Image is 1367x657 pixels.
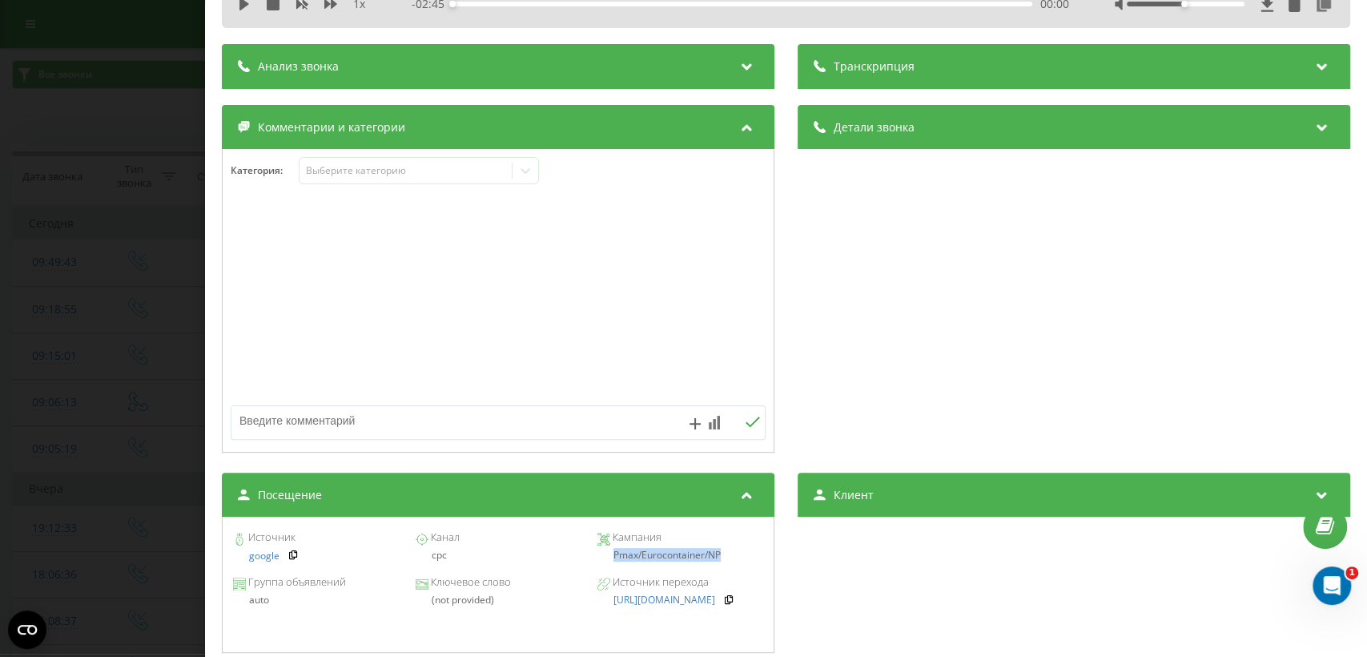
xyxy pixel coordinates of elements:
span: Источник перехода [610,574,709,590]
span: Клиент [834,487,874,503]
span: Канал [428,530,460,546]
div: cpc [416,550,581,561]
span: Источник [246,530,296,546]
span: Группа объявлений [246,574,346,590]
button: Open CMP widget [8,611,46,649]
span: Комментарии и категории [258,119,405,135]
span: Транскрипция [834,58,915,75]
span: Кампания [610,530,661,546]
div: Accessibility label [1181,1,1188,7]
span: Анализ звонка [258,58,339,75]
div: Pmax/Eurocontainer/NP [597,550,763,561]
iframe: Intercom live chat [1313,566,1351,605]
div: Выберите категорию [306,164,506,177]
span: Ключевое слово [428,574,511,590]
div: (not provided) [416,595,581,606]
a: google [249,550,279,562]
a: [URL][DOMAIN_NAME] [613,595,715,606]
h4: Категория : [231,165,299,176]
span: 1 [1345,566,1358,579]
div: Accessibility label [449,1,456,7]
div: auto [233,595,399,606]
span: Детали звонка [834,119,915,135]
span: Посещение [258,487,322,503]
